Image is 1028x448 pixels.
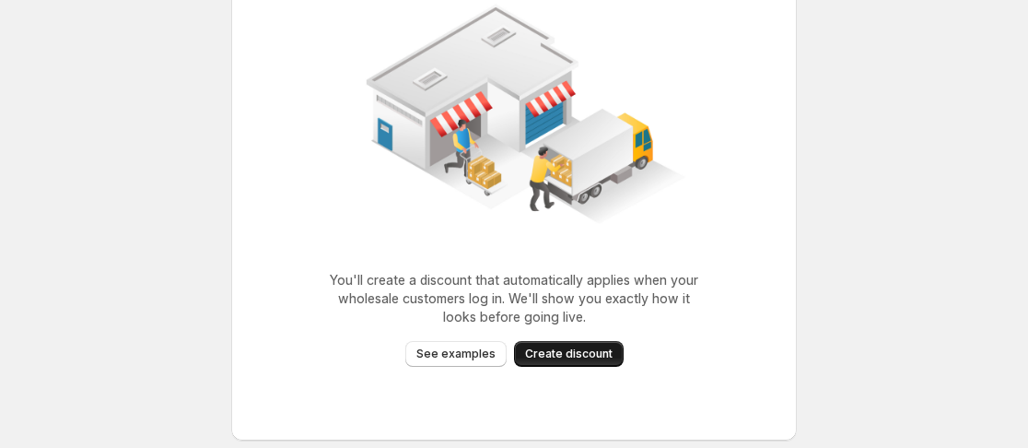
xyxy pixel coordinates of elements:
span: Create discount [525,347,613,361]
p: You'll create a discount that automatically applies when your wholesale customers log in. We'll s... [330,271,698,326]
button: See examples [405,341,507,367]
span: See examples [416,347,496,361]
button: Create discount [514,341,624,367]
